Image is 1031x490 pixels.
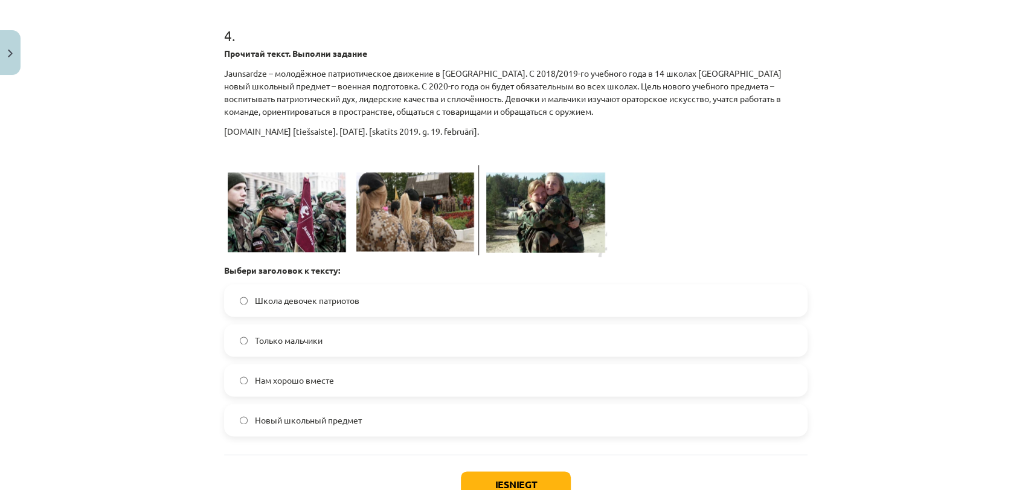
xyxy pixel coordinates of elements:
[255,374,334,387] span: Нам хорошо вместе
[224,265,340,276] strong: Выбери заголовок к тексту:
[240,297,248,305] input: Школа девочек патриотов
[240,416,248,424] input: Новый школьный предмет
[255,414,362,427] span: Новый школьный предмет
[224,48,367,59] strong: Прочитай текст. Выполни задание
[224,67,808,118] p: Jaunsardze – молодёжное патриотическое движение в [GEOGRAPHIC_DATA]. С 2018/2019-го учебного года...
[255,334,323,347] span: Только мальчики
[224,6,808,44] h1: 4 .
[224,125,808,138] p: [DOMAIN_NAME] [tiešsaiste]. [DATE]. [skatīts 2019. g. 19. februārī].
[240,376,248,384] input: Нам хорошо вместе
[255,294,359,307] span: Школа девочек патриотов
[240,337,248,344] input: Только мальчики
[8,50,13,57] img: icon-close-lesson-0947bae3869378f0d4975bcd49f059093ad1ed9edebbc8119c70593378902aed.svg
